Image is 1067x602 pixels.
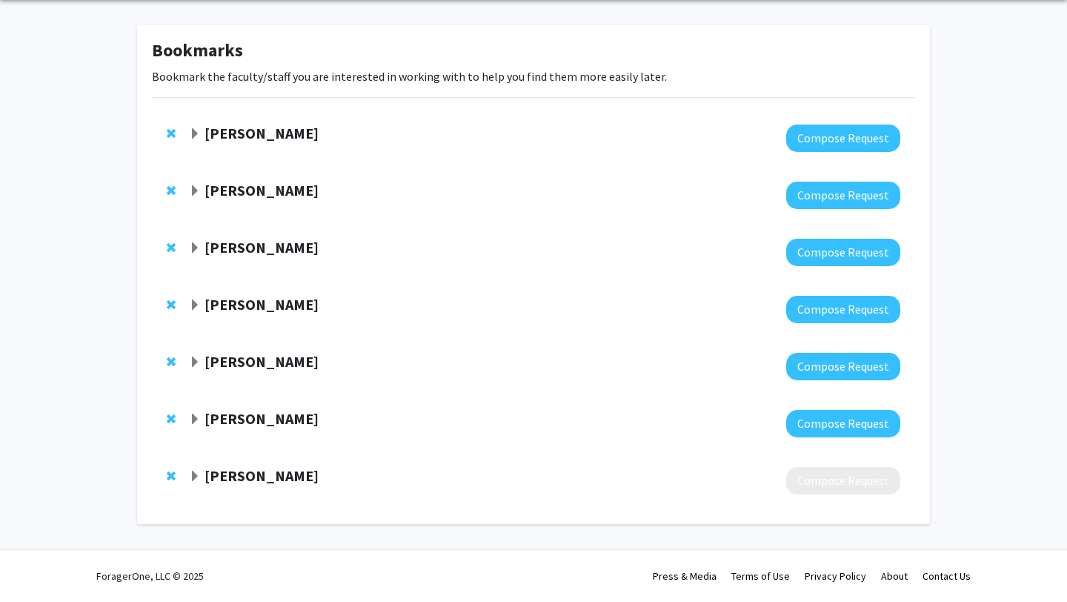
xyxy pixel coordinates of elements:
[167,185,176,196] span: Remove Anna Chien from bookmarks
[786,353,900,380] button: Compose Request to Anthony K. L. Leung
[167,413,176,425] span: Remove Utthara Nayar from bookmarks
[167,242,176,254] span: Remove Jonathan Schneck from bookmarks
[167,128,176,139] span: Remove Peisong Gao from bookmarks
[205,295,319,314] strong: [PERSON_NAME]
[786,125,900,152] button: Compose Request to Peisong Gao
[167,299,176,311] span: Remove Sixuan Li from bookmarks
[152,40,915,62] h1: Bookmarks
[189,300,201,311] span: Expand Sixuan Li Bookmark
[205,181,319,199] strong: [PERSON_NAME]
[189,185,201,197] span: Expand Anna Chien Bookmark
[786,239,900,266] button: Compose Request to Jonathan Schneck
[167,356,176,368] span: Remove Anthony K. L. Leung from bookmarks
[731,569,790,583] a: Terms of Use
[786,296,900,323] button: Compose Request to Sixuan Li
[205,352,319,371] strong: [PERSON_NAME]
[786,410,900,437] button: Compose Request to Utthara Nayar
[96,550,204,602] div: ForagerOne, LLC © 2025
[152,67,915,85] p: Bookmark the faculty/staff you are interested in working with to help you find them more easily l...
[923,569,971,583] a: Contact Us
[653,569,717,583] a: Press & Media
[189,414,201,426] span: Expand Utthara Nayar Bookmark
[205,238,319,257] strong: [PERSON_NAME]
[205,124,319,142] strong: [PERSON_NAME]
[881,569,908,583] a: About
[786,467,900,494] button: Compose Request to Li Gao
[11,535,63,591] iframe: Chat
[189,471,201,483] span: Expand Li Gao Bookmark
[805,569,866,583] a: Privacy Policy
[786,182,900,209] button: Compose Request to Anna Chien
[189,128,201,140] span: Expand Peisong Gao Bookmark
[205,409,319,428] strong: [PERSON_NAME]
[167,470,176,482] span: Remove Li Gao from bookmarks
[189,242,201,254] span: Expand Jonathan Schneck Bookmark
[205,466,319,485] strong: [PERSON_NAME]
[189,357,201,368] span: Expand Anthony K. L. Leung Bookmark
